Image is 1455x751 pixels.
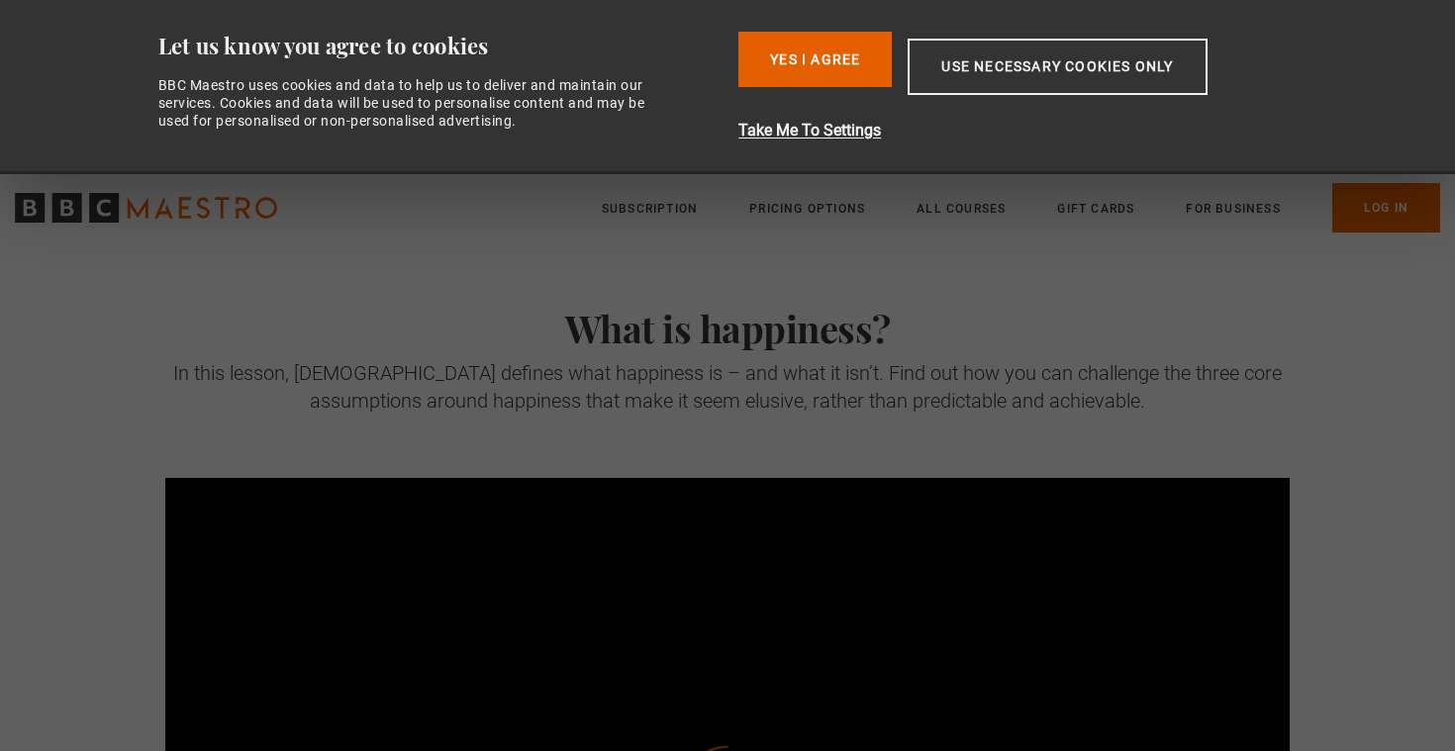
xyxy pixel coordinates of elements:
svg: BBC Maestro [15,193,277,223]
h2: What is happiness? [165,306,1290,351]
button: Yes I Agree [738,32,892,87]
a: Gift Cards [1057,199,1134,219]
a: Subscription [602,199,698,219]
nav: Primary [602,183,1440,233]
a: All Courses [917,199,1006,219]
div: BBC Maestro uses cookies and data to help us to deliver and maintain our services. Cookies and da... [158,76,667,131]
a: For business [1186,199,1280,219]
div: In this lesson, [DEMOGRAPHIC_DATA] defines what happiness is – and what it isn’t. Find out how yo... [165,359,1290,415]
button: Take Me To Settings [738,119,1311,142]
a: Pricing Options [749,199,865,219]
div: Let us know you agree to cookies [158,32,724,60]
a: Log In [1332,183,1440,233]
button: Use necessary cookies only [908,39,1207,95]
